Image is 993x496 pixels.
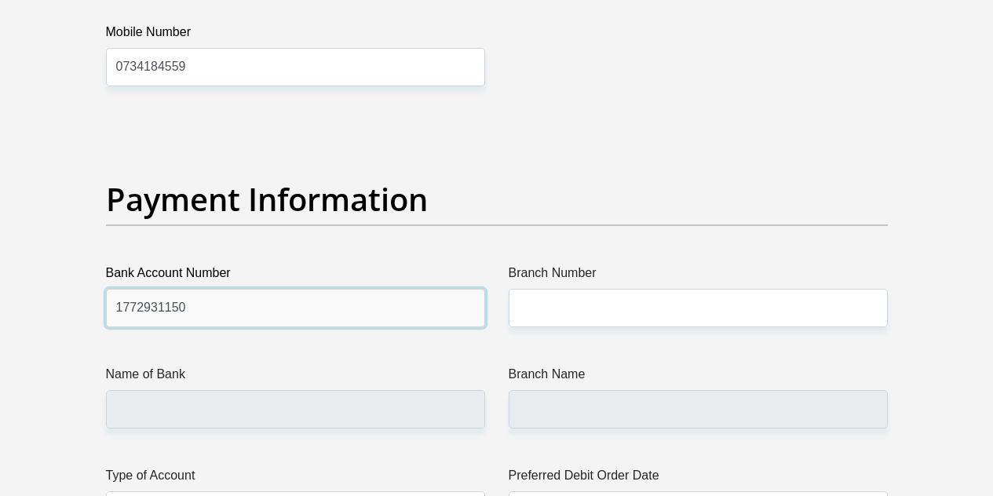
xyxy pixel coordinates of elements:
[106,48,485,86] input: Mobile Number
[106,181,888,218] h2: Payment Information
[509,365,888,390] label: Branch Name
[106,23,485,48] label: Mobile Number
[106,365,485,390] label: Name of Bank
[509,390,888,429] input: Branch Name
[509,466,888,491] label: Preferred Debit Order Date
[106,390,485,429] input: Name of Bank
[106,264,485,289] label: Bank Account Number
[509,264,888,289] label: Branch Number
[509,289,888,327] input: Branch Number
[106,466,485,491] label: Type of Account
[106,289,485,327] input: Bank Account Number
